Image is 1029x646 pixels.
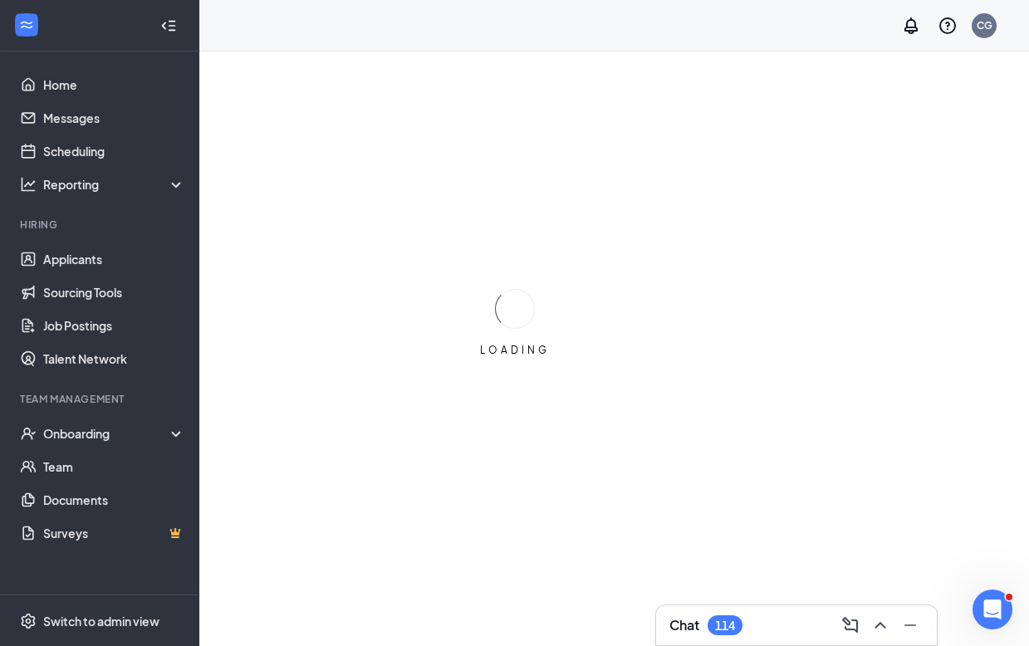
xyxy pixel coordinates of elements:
[837,612,864,639] button: ComposeMessage
[973,590,1012,629] iframe: Intercom live chat
[870,615,890,635] svg: ChevronUp
[867,612,894,639] button: ChevronUp
[977,18,992,32] div: CG
[840,615,860,635] svg: ComposeMessage
[43,101,185,135] a: Messages
[43,276,185,309] a: Sourcing Tools
[43,135,185,168] a: Scheduling
[43,483,185,516] a: Documents
[43,176,186,193] div: Reporting
[43,68,185,101] a: Home
[160,17,177,34] svg: Collapse
[20,613,37,629] svg: Settings
[900,615,920,635] svg: Minimize
[20,218,182,232] div: Hiring
[43,516,185,550] a: SurveysCrown
[897,612,924,639] button: Minimize
[715,619,735,633] div: 114
[43,342,185,375] a: Talent Network
[43,309,185,342] a: Job Postings
[901,16,921,36] svg: Notifications
[20,176,37,193] svg: Analysis
[669,616,699,634] h3: Chat
[20,392,182,406] div: Team Management
[20,425,37,442] svg: UserCheck
[43,425,171,442] div: Onboarding
[43,242,185,276] a: Applicants
[473,343,556,357] div: LOADING
[18,17,35,33] svg: WorkstreamLogo
[43,613,159,629] div: Switch to admin view
[43,450,185,483] a: Team
[938,16,958,36] svg: QuestionInfo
